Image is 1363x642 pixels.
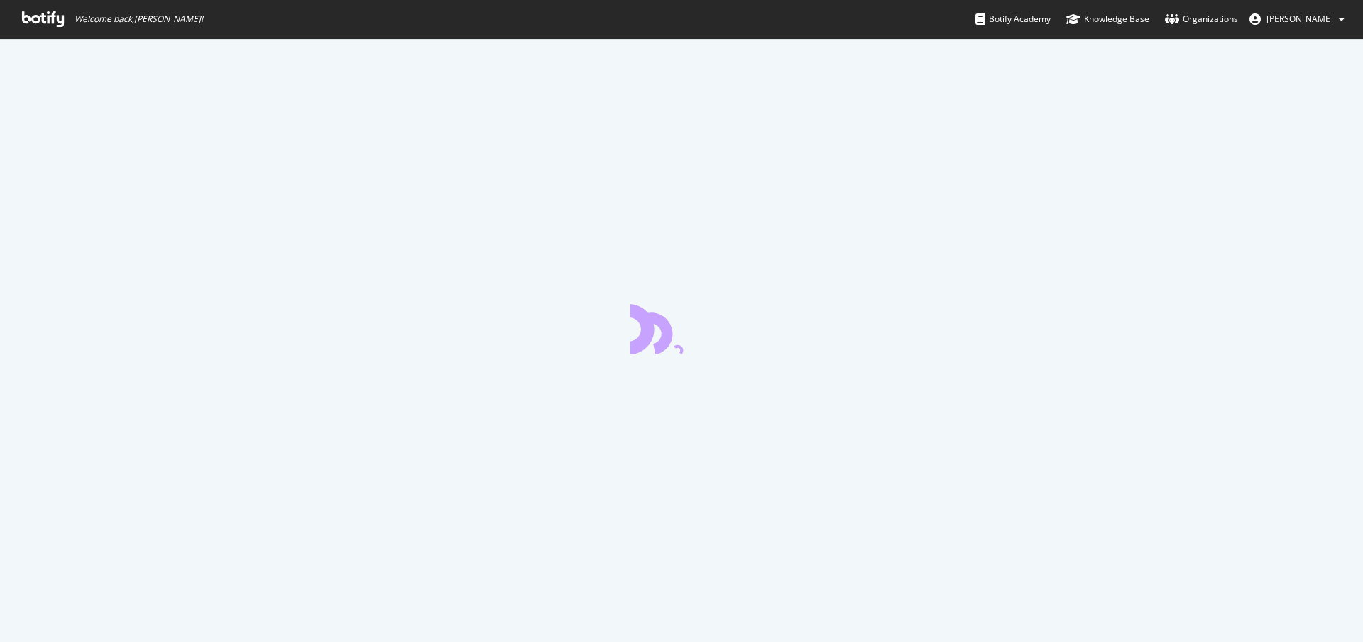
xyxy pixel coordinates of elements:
[975,12,1051,26] div: Botify Academy
[1266,13,1333,25] span: Jeremy Malouf
[75,13,203,25] span: Welcome back, [PERSON_NAME] !
[630,303,733,354] div: animation
[1238,8,1356,31] button: [PERSON_NAME]
[1066,12,1149,26] div: Knowledge Base
[1165,12,1238,26] div: Organizations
